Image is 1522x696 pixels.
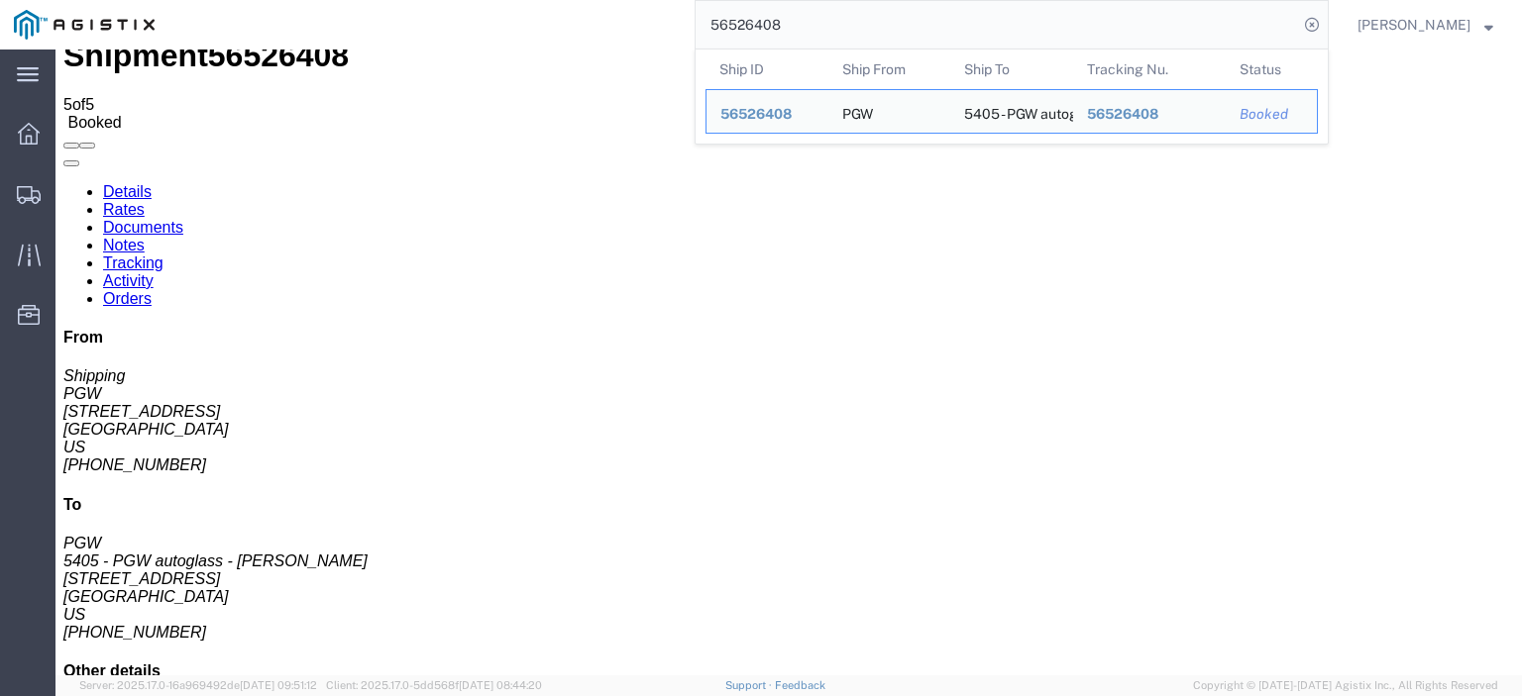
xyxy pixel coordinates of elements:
[8,613,1459,631] h4: Other details
[1073,50,1227,89] th: Tracking Nu.
[48,205,108,222] a: Tracking
[14,10,155,40] img: logo
[8,485,1459,592] address: PGW 5405 - PGW autoglass - [PERSON_NAME] [STREET_ADDRESS] [GEOGRAPHIC_DATA] [PHONE_NUMBER]
[459,679,542,691] span: [DATE] 08:44:20
[30,47,39,63] span: 5
[8,318,1459,425] address: Shipping PGW [STREET_ADDRESS] [GEOGRAPHIC_DATA] [PHONE_NUMBER]
[24,93,40,99] button: Add a note
[8,556,30,573] span: US
[696,1,1298,49] input: Search for shipment number, reference number
[1087,104,1213,125] div: 56526408
[326,679,542,691] span: Client: 2025.17.0-5dd568f
[1357,13,1494,37] button: [PERSON_NAME]
[12,64,65,81] span: Booked
[1193,677,1498,694] span: Copyright © [DATE]-[DATE] Agistix Inc., All Rights Reserved
[706,50,1328,144] table: Search Results
[720,104,815,125] div: 56526408
[706,50,828,89] th: Ship ID
[1240,104,1303,125] div: Booked
[55,50,1522,675] iframe: FS Legacy Container
[48,151,89,168] a: Rates
[720,106,792,122] span: 56526408
[1358,14,1470,36] span: Jesse Jordan
[8,389,30,406] span: US
[950,50,1073,89] th: Ship To
[1226,50,1318,89] th: Status
[828,50,951,89] th: Ship From
[48,169,128,186] a: Documents
[48,134,96,150] a: Details
[48,223,98,240] a: Activity
[48,241,96,257] a: Orders
[964,90,1059,133] div: 5405 - PGW autoglass - Warren
[8,447,1459,464] h4: To
[240,679,317,691] span: [DATE] 09:51:12
[725,679,775,691] a: Support
[79,679,317,691] span: Server: 2025.17.0-16a969492de
[8,47,17,63] span: 5
[1087,106,1158,122] span: 56526408
[8,111,24,117] button: Track shipment
[775,679,825,691] a: Feedback
[48,187,89,204] a: Notes
[8,47,1459,64] div: of
[8,93,24,99] button: Email shipment
[842,90,873,133] div: PGW
[8,279,1459,297] h4: From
